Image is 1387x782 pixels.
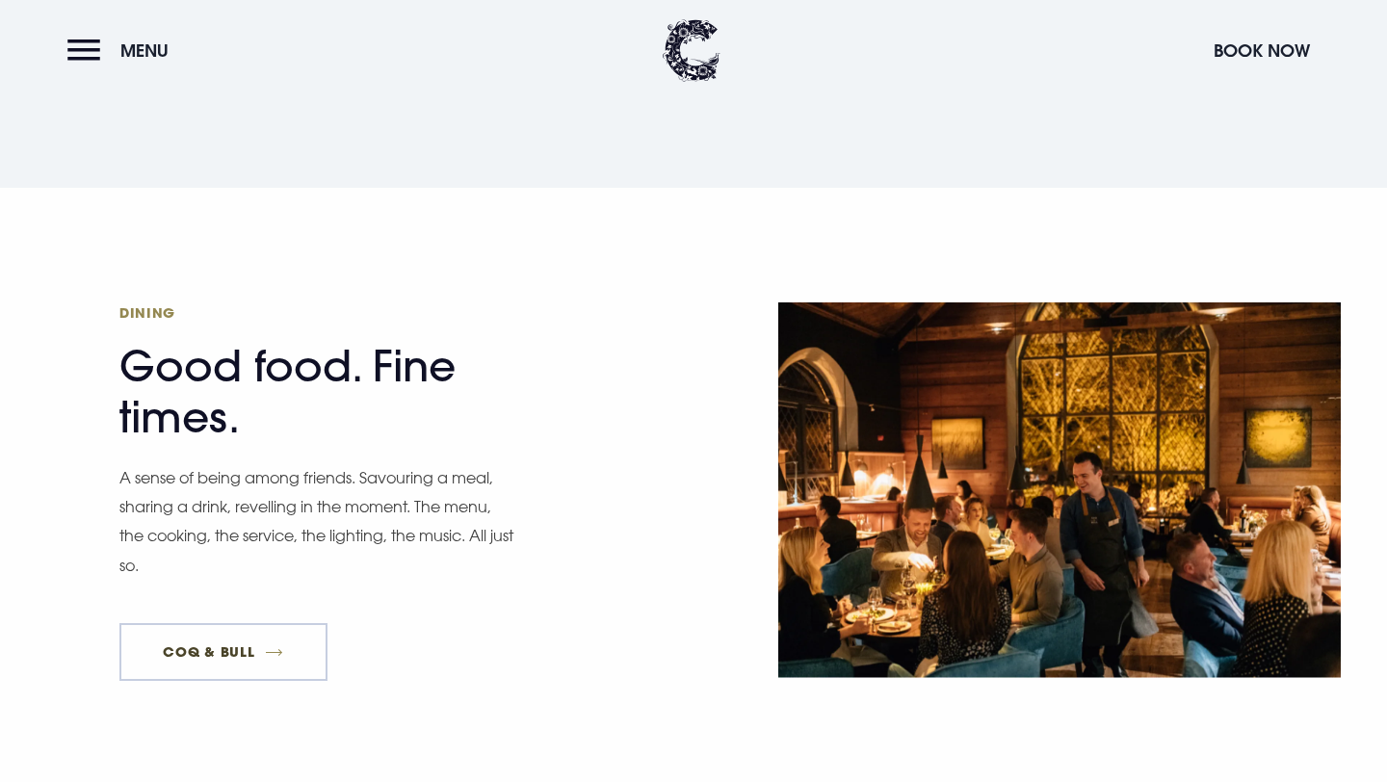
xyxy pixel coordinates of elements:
[778,302,1341,677] img: Hotel Northern Ireland
[119,303,495,443] h2: Good food. Fine times.
[119,303,495,322] span: Dining
[119,463,514,581] p: A sense of being among friends. Savouring a meal, sharing a drink, revelling in the moment. The m...
[663,19,720,82] img: Clandeboye Lodge
[119,623,327,681] a: Coq & Bull
[67,30,178,71] button: Menu
[1204,30,1320,71] button: Book Now
[120,39,169,62] span: Menu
